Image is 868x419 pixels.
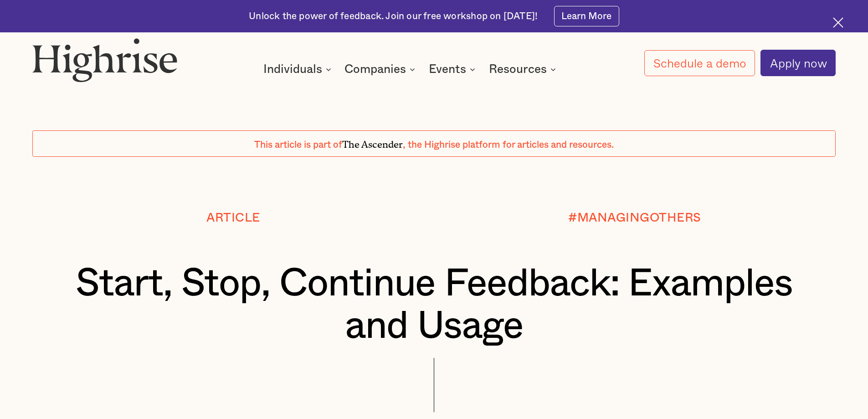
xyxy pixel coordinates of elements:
div: Article [206,211,260,224]
div: #MANAGINGOTHERS [568,211,701,224]
div: Individuals [263,64,334,75]
h1: Start, Stop, Continue Feedback: Examples and Usage [66,263,802,348]
img: Cross icon [833,17,843,28]
span: , the Highrise platform for articles and resources. [403,140,614,150]
div: Events [429,64,466,75]
div: Resources [489,64,559,75]
div: Individuals [263,64,322,75]
a: Schedule a demo [644,50,755,76]
div: Companies [344,64,418,75]
div: Events [429,64,478,75]
div: Resources [489,64,547,75]
div: Companies [344,64,406,75]
a: Apply now [760,50,836,76]
div: Unlock the power of feedback. Join our free workshop on [DATE]! [249,10,538,23]
a: Learn More [554,6,619,26]
span: This article is part of [254,140,342,150]
img: Highrise logo [32,38,177,82]
span: The Ascender [342,136,403,148]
